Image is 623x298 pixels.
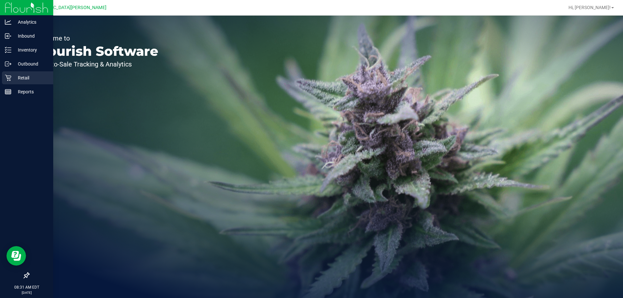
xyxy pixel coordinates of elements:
[11,46,50,54] p: Inventory
[5,33,11,39] inline-svg: Inbound
[11,32,50,40] p: Inbound
[11,60,50,68] p: Outbound
[35,45,158,58] p: Flourish Software
[5,75,11,81] inline-svg: Retail
[6,246,26,266] iframe: Resource center
[26,5,106,10] span: [GEOGRAPHIC_DATA][PERSON_NAME]
[5,19,11,25] inline-svg: Analytics
[3,290,50,295] p: [DATE]
[5,89,11,95] inline-svg: Reports
[5,47,11,53] inline-svg: Inventory
[35,61,158,67] p: Seed-to-Sale Tracking & Analytics
[5,61,11,67] inline-svg: Outbound
[568,5,611,10] span: Hi, [PERSON_NAME]!
[35,35,158,42] p: Welcome to
[11,74,50,82] p: Retail
[3,284,50,290] p: 08:31 AM EDT
[11,88,50,96] p: Reports
[11,18,50,26] p: Analytics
